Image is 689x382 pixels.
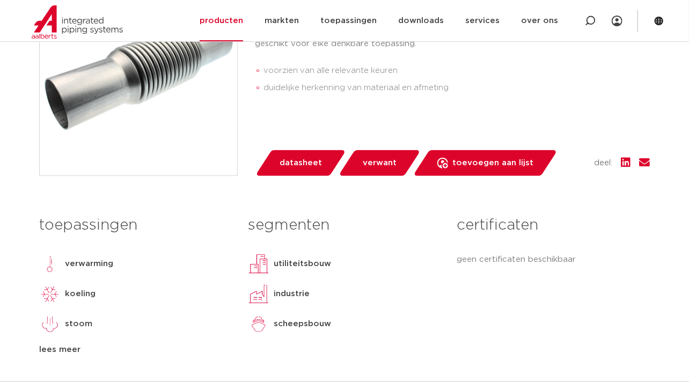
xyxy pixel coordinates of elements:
[274,318,331,330] p: scheepsbouw
[255,150,346,176] a: datasheet
[248,253,269,275] img: utiliteitsbouw
[39,283,61,305] img: koeling
[65,258,113,270] p: verwarming
[363,155,397,172] span: verwant
[452,155,533,172] span: toevoegen aan lijst
[248,215,441,236] h3: segmenten
[39,253,61,275] img: verwarming
[248,283,269,305] img: industrie
[39,215,232,236] h3: toepassingen
[65,288,96,300] p: koeling
[457,253,650,266] p: geen certificaten beschikbaar
[263,62,650,79] li: voorzien van alle relevante keuren
[39,343,232,356] div: lees meer
[612,9,622,33] div: my IPS
[338,150,421,176] a: verwant
[280,155,322,172] span: datasheet
[274,258,331,270] p: utiliteitsbouw
[274,288,310,300] p: industrie
[65,318,92,330] p: stoom
[248,313,269,335] img: scheepsbouw
[457,215,650,236] h3: certificaten
[263,79,650,97] li: duidelijke herkenning van materiaal en afmeting
[39,313,61,335] img: stoom
[594,157,612,170] span: deel:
